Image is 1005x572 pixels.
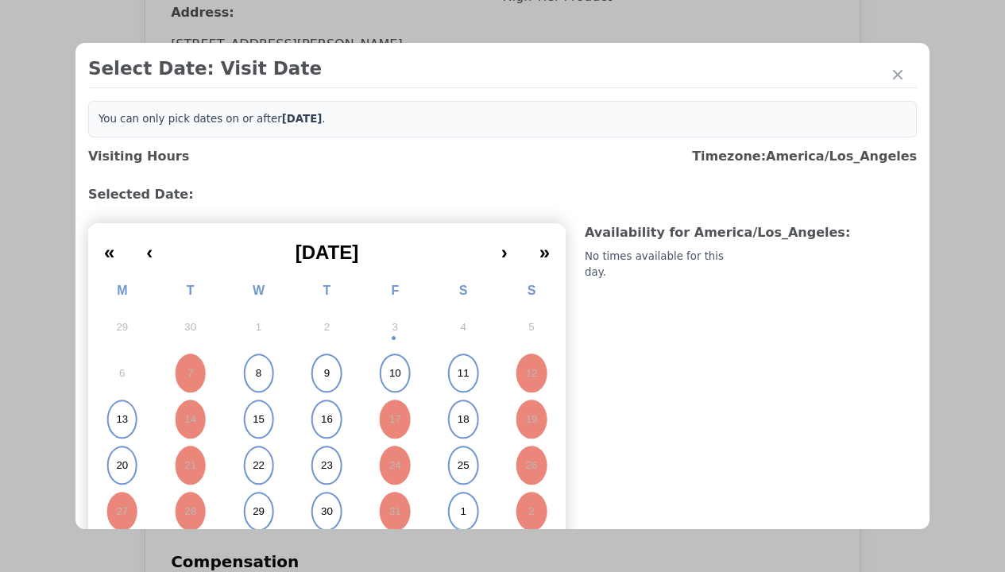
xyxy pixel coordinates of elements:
h3: Availability for America/Los_Angeles : [585,223,917,242]
button: October 28, 2025 [157,489,225,535]
button: September 30, 2025 [157,304,225,350]
button: October 9, 2025 [293,350,361,396]
button: [DATE] [168,230,485,265]
button: « [88,230,130,265]
abbr: September 29, 2025 [116,320,128,334]
h3: Timezone: America/Los_Angeles [692,147,917,166]
abbr: November 2, 2025 [528,504,534,519]
button: October 15, 2025 [225,396,293,443]
button: November 1, 2025 [429,489,497,535]
abbr: Saturday [459,284,468,297]
button: October 3, 2025 [361,304,429,350]
button: October 18, 2025 [429,396,497,443]
button: October 22, 2025 [225,443,293,489]
abbr: Tuesday [187,284,195,297]
button: October 4, 2025 [429,304,497,350]
button: October 6, 2025 [88,350,157,396]
button: » [524,230,566,265]
button: October 21, 2025 [157,443,225,489]
abbr: Friday [391,284,399,297]
abbr: October 27, 2025 [116,504,128,519]
b: [DATE] [282,113,323,125]
abbr: October 26, 2025 [526,458,538,473]
abbr: October 1, 2025 [256,320,261,334]
button: October 8, 2025 [225,350,293,396]
abbr: October 11, 2025 [458,366,470,381]
h3: Selected Date: [88,185,917,204]
abbr: October 29, 2025 [253,504,265,519]
h2: Select Date: Visit Date [88,56,917,81]
div: No times available for this day. [585,249,748,280]
abbr: October 15, 2025 [253,412,265,427]
abbr: October 9, 2025 [324,366,330,381]
abbr: October 4, 2025 [460,320,466,334]
abbr: Sunday [528,284,536,297]
abbr: Thursday [323,284,331,297]
button: October 11, 2025 [429,350,497,396]
button: October 27, 2025 [88,489,157,535]
button: October 2, 2025 [293,304,361,350]
button: October 16, 2025 [293,396,361,443]
abbr: November 1, 2025 [460,504,466,519]
button: October 24, 2025 [361,443,429,489]
abbr: Monday [117,284,127,297]
abbr: October 5, 2025 [528,320,534,334]
button: October 26, 2025 [497,443,566,489]
button: October 20, 2025 [88,443,157,489]
abbr: October 18, 2025 [458,412,470,427]
abbr: October 3, 2025 [392,320,398,334]
abbr: October 8, 2025 [256,366,261,381]
button: October 12, 2025 [497,350,566,396]
abbr: October 31, 2025 [389,504,401,519]
button: October 17, 2025 [361,396,429,443]
button: October 19, 2025 [497,396,566,443]
abbr: Wednesday [253,284,265,297]
button: October 29, 2025 [225,489,293,535]
abbr: September 30, 2025 [184,320,196,334]
abbr: October 25, 2025 [458,458,470,473]
abbr: October 19, 2025 [526,412,538,427]
button: October 1, 2025 [225,304,293,350]
abbr: October 28, 2025 [184,504,196,519]
abbr: October 13, 2025 [116,412,128,427]
button: September 29, 2025 [88,304,157,350]
button: October 30, 2025 [293,489,361,535]
abbr: October 23, 2025 [321,458,333,473]
div: You can only pick dates on or after . [88,101,917,137]
abbr: October 12, 2025 [526,366,538,381]
abbr: October 2, 2025 [324,320,330,334]
button: October 10, 2025 [361,350,429,396]
abbr: October 21, 2025 [184,458,196,473]
button: October 7, 2025 [157,350,225,396]
abbr: October 16, 2025 [321,412,333,427]
button: › [485,230,524,265]
h3: Visiting Hours [88,147,189,166]
abbr: October 24, 2025 [389,458,401,473]
button: November 2, 2025 [497,489,566,535]
abbr: October 30, 2025 [321,504,333,519]
abbr: October 10, 2025 [389,366,401,381]
button: October 5, 2025 [497,304,566,350]
abbr: October 14, 2025 [184,412,196,427]
button: October 31, 2025 [361,489,429,535]
abbr: October 20, 2025 [116,458,128,473]
span: [DATE] [296,242,359,263]
button: October 23, 2025 [293,443,361,489]
button: October 14, 2025 [157,396,225,443]
button: ‹ [130,230,168,265]
abbr: October 7, 2025 [187,366,193,381]
abbr: October 22, 2025 [253,458,265,473]
button: October 13, 2025 [88,396,157,443]
abbr: October 6, 2025 [119,366,125,381]
abbr: October 17, 2025 [389,412,401,427]
button: October 25, 2025 [429,443,497,489]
